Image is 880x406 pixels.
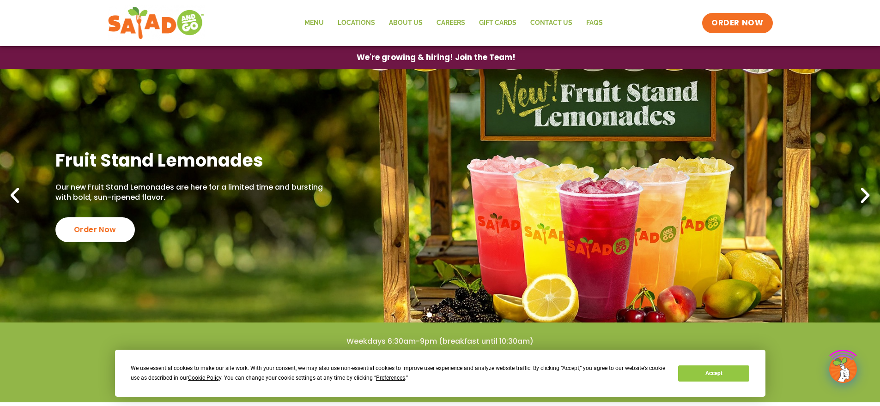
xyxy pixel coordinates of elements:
[376,375,405,381] span: Preferences
[108,5,205,42] img: new-SAG-logo-768×292
[357,54,516,61] span: We're growing & hiring! Join the Team!
[523,12,579,34] a: Contact Us
[430,12,472,34] a: Careers
[702,13,772,33] a: ORDER NOW
[855,185,875,206] div: Next slide
[55,182,328,203] p: Our new Fruit Stand Lemonades are here for a limited time and bursting with bold, sun-ripened fla...
[18,351,862,361] h4: Weekends 7am-9pm (breakfast until 11am)
[188,375,221,381] span: Cookie Policy
[297,12,331,34] a: Menu
[18,336,862,346] h4: Weekdays 6:30am-9pm (breakfast until 10:30am)
[427,312,432,317] span: Go to slide 1
[5,185,25,206] div: Previous slide
[55,149,328,172] h2: Fruit Stand Lemonades
[448,312,453,317] span: Go to slide 3
[115,350,765,397] div: Cookie Consent Prompt
[382,12,430,34] a: About Us
[472,12,523,34] a: GIFT CARDS
[711,18,763,29] span: ORDER NOW
[437,312,443,317] span: Go to slide 2
[678,365,749,382] button: Accept
[55,217,135,242] div: Order Now
[343,47,529,68] a: We're growing & hiring! Join the Team!
[331,12,382,34] a: Locations
[297,12,610,34] nav: Menu
[579,12,610,34] a: FAQs
[131,364,667,383] div: We use essential cookies to make our site work. With your consent, we may also use non-essential ...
